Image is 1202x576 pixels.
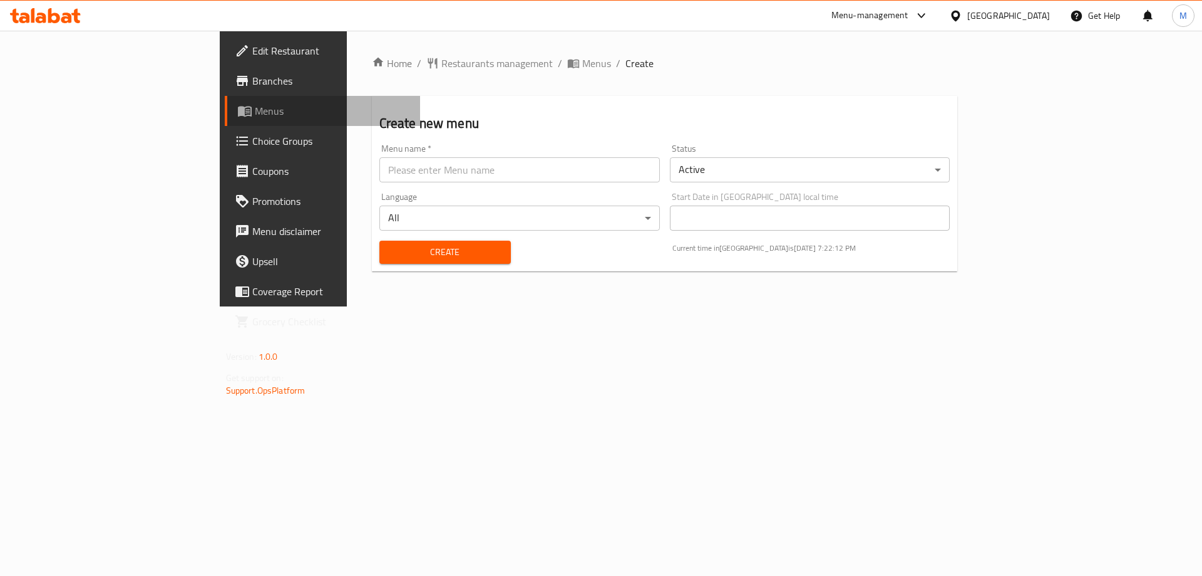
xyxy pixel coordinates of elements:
[225,216,421,246] a: Menu disclaimer
[225,66,421,96] a: Branches
[226,382,306,399] a: Support.OpsPlatform
[226,370,284,386] span: Get support on:
[252,254,411,269] span: Upsell
[252,164,411,179] span: Coupons
[252,314,411,329] span: Grocery Checklist
[225,36,421,66] a: Edit Restaurant
[558,56,562,71] li: /
[379,157,660,182] input: Please enter Menu name
[252,73,411,88] span: Branches
[831,8,908,23] div: Menu-management
[225,156,421,186] a: Coupons
[252,134,411,149] span: Choice Groups
[372,56,958,71] nav: breadcrumb
[259,348,278,365] span: 1.0.0
[252,194,411,209] span: Promotions
[225,306,421,337] a: Grocery Checklist
[389,244,501,260] span: Create
[379,241,511,264] button: Create
[441,56,553,71] span: Restaurants management
[625,56,654,71] span: Create
[582,56,611,71] span: Menus
[670,157,950,182] div: Active
[672,243,950,254] p: Current time in [GEOGRAPHIC_DATA] is [DATE] 7:22:12 PM
[1179,9,1187,23] span: M
[225,276,421,306] a: Coverage Report
[225,126,421,156] a: Choice Groups
[255,103,411,118] span: Menus
[616,56,620,71] li: /
[967,9,1050,23] div: [GEOGRAPHIC_DATA]
[379,114,950,133] h2: Create new menu
[252,224,411,239] span: Menu disclaimer
[379,206,660,231] div: All
[226,348,257,365] span: Version:
[225,186,421,216] a: Promotions
[252,43,411,58] span: Edit Restaurant
[426,56,553,71] a: Restaurants management
[225,96,421,126] a: Menus
[567,56,611,71] a: Menus
[225,246,421,276] a: Upsell
[252,284,411,299] span: Coverage Report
